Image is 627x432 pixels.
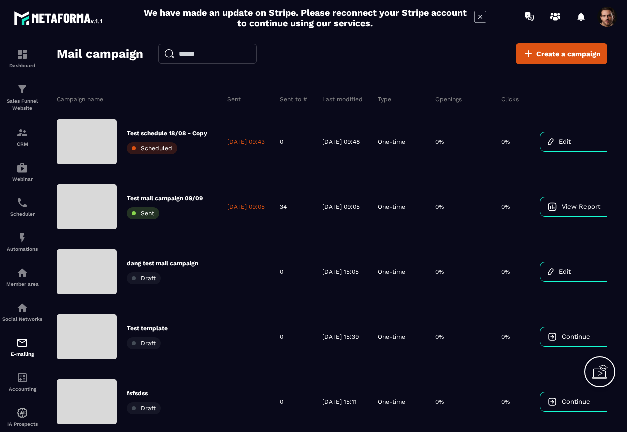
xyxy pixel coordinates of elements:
p: Sent [227,95,241,103]
p: 34 [280,203,287,211]
a: emailemailE-mailing [2,329,42,364]
p: CRM [2,141,42,147]
img: automations [16,162,28,174]
img: icon [548,138,554,145]
h2: Mail campaign [57,44,143,64]
a: formationformationSales Funnel Website [2,76,42,119]
p: Test schedule 18/08 - Copy [127,129,207,137]
a: social-networksocial-networkSocial Networks [2,294,42,329]
p: dang test mail campaign [127,259,198,267]
img: logo [14,9,104,27]
p: 0% [435,203,444,211]
img: scheduler [16,197,28,209]
p: [DATE] 09:05 [227,203,265,211]
a: automationsautomationsWebinar [2,154,42,189]
span: Edit [559,138,571,145]
p: 0% [435,268,444,276]
p: Type [378,95,391,103]
a: View Report [540,197,608,216]
a: Continue [540,327,608,346]
p: 0 [280,268,283,276]
span: Draft [141,405,156,412]
p: [DATE] 09:48 [322,138,360,146]
p: [DATE] 15:39 [322,333,359,341]
p: 0 [280,398,283,406]
a: automationsautomationsAutomations [2,224,42,259]
img: email [16,337,28,349]
p: E-mailing [2,351,42,357]
p: 0% [501,138,510,146]
p: Dashboard [2,63,42,68]
img: icon [548,332,557,341]
img: automations [16,407,28,419]
p: Campaign name [57,95,103,103]
p: One-time [378,203,405,211]
span: Create a campaign [536,49,601,59]
p: fsfsdss [127,389,161,397]
p: [DATE] 15:11 [322,398,357,406]
p: [DATE] 15:05 [322,268,359,276]
p: 0% [435,398,444,406]
p: Test template [127,324,168,332]
p: 0% [501,398,510,406]
h2: We have made an update on Stripe. Please reconnect your Stripe account to continue using our serv... [141,7,469,28]
span: View Report [562,203,600,210]
p: 0% [501,333,510,341]
p: [DATE] 09:05 [322,203,360,211]
img: formation [16,48,28,60]
p: Last modified [322,95,363,103]
p: Test mail campaign 09/09 [127,194,203,202]
p: Clicks [501,95,519,103]
p: One-time [378,398,405,406]
p: 0% [501,268,510,276]
a: schedulerschedulerScheduler [2,189,42,224]
img: automations [16,267,28,279]
span: Draft [141,275,156,282]
a: formationformationCRM [2,119,42,154]
p: One-time [378,268,405,276]
span: Continue [562,333,590,340]
a: formationformationDashboard [2,41,42,76]
p: 0 [280,333,283,341]
p: One-time [378,138,405,146]
span: Sent [141,210,154,217]
span: Draft [141,340,156,347]
p: [DATE] 09:43 [227,138,265,146]
p: 0% [435,138,444,146]
img: icon [548,397,557,406]
p: 0% [435,333,444,341]
img: automations [16,232,28,244]
img: formation [16,127,28,139]
p: Member area [2,281,42,287]
a: automationsautomationsMember area [2,259,42,294]
img: icon [548,202,557,211]
a: Create a campaign [516,43,607,64]
img: accountant [16,372,28,384]
span: Edit [559,268,571,275]
p: IA Prospects [2,421,42,427]
p: 0% [501,203,510,211]
p: Accounting [2,386,42,392]
p: Automations [2,246,42,252]
p: Sales Funnel Website [2,98,42,112]
img: formation [16,83,28,95]
p: Openings [435,95,462,103]
p: 0 [280,138,283,146]
p: Social Networks [2,316,42,322]
a: Edit [540,262,608,281]
img: icon [548,268,554,275]
p: Sent to # [280,95,307,103]
a: Edit [540,132,608,151]
p: Webinar [2,176,42,182]
span: Continue [562,398,590,405]
p: One-time [378,333,405,341]
img: social-network [16,302,28,314]
a: Continue [540,392,608,411]
a: accountantaccountantAccounting [2,364,42,399]
span: Scheduled [141,145,172,152]
p: Scheduler [2,211,42,217]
